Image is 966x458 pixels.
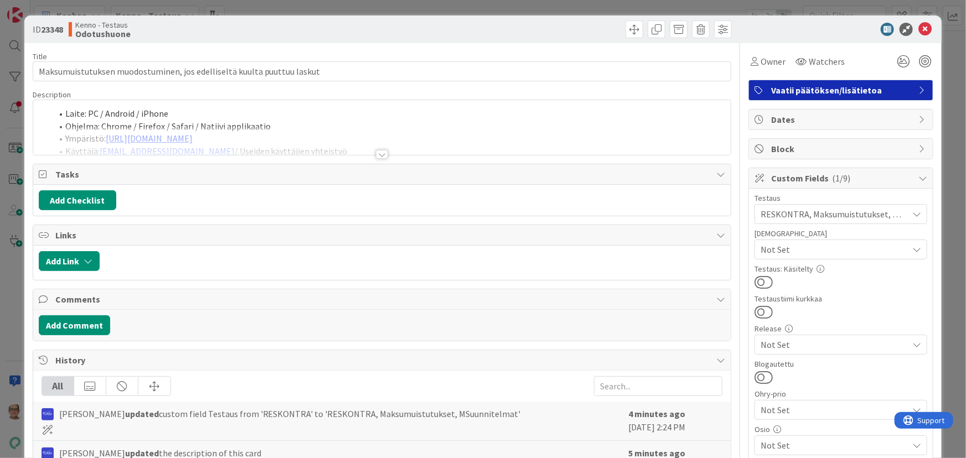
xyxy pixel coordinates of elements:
[41,24,63,35] b: 23348
[761,338,908,351] span: Not Set
[52,107,726,120] li: Laite: PC / Android / iPhone
[125,408,159,419] b: updated
[59,407,521,420] span: [PERSON_NAME] custom field Testaus from 'RESKONTRA' to 'RESKONTRA, Maksumuistutukset, MSuunnitelmat'
[23,2,50,15] span: Support
[761,402,902,418] span: Not Set
[33,51,47,61] label: Title
[755,265,927,273] div: Testaus: Käsitelty
[761,55,786,68] span: Owner
[771,113,913,126] span: Dates
[755,325,927,332] div: Release
[55,228,711,242] span: Links
[55,168,711,181] span: Tasks
[761,439,908,452] span: Not Set
[761,243,908,256] span: Not Set
[33,61,732,81] input: type card name here...
[33,90,71,100] span: Description
[39,251,100,271] button: Add Link
[809,55,845,68] span: Watchers
[52,120,726,133] li: Ohjelma: Chrome / Firefox / Safari / Natiivi applikaatio
[42,408,54,420] img: RS
[832,173,850,184] span: ( 1/9 )
[755,194,927,202] div: Testaus
[75,29,131,38] b: Odotushuone
[594,376,722,396] input: Search...
[755,390,927,398] div: Ohry-prio
[39,315,110,335] button: Add Comment
[39,190,116,210] button: Add Checklist
[55,353,711,367] span: History
[628,407,722,435] div: [DATE] 2:24 PM
[755,425,927,433] div: Osio
[755,230,927,237] div: [DEMOGRAPHIC_DATA]
[755,360,927,368] div: Blogautettu
[75,20,131,29] span: Kenno - Testaus
[755,295,927,303] div: Testaustiimi kurkkaa
[771,142,913,155] span: Block
[628,408,685,419] b: 4 minutes ago
[33,23,63,36] span: ID
[42,377,74,395] div: All
[771,84,913,97] span: Vaatii päätöksen/lisätietoa
[55,293,711,306] span: Comments
[771,171,913,185] span: Custom Fields
[761,207,908,221] span: RESKONTRA, Maksumuistutukset, MSuunnitelmat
